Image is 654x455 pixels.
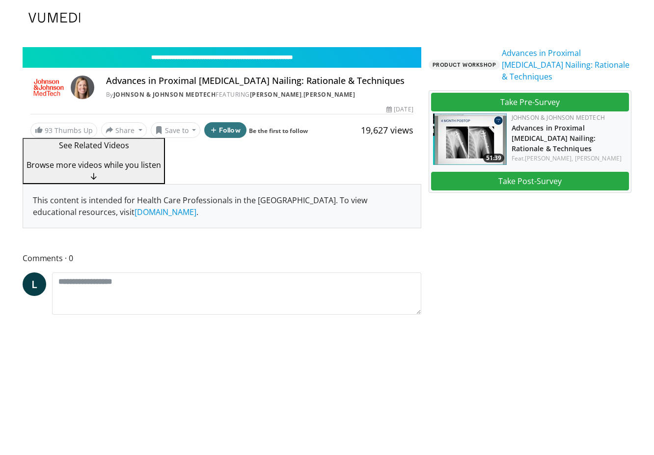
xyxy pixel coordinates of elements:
a: Take Pre-Survey [431,93,629,111]
a: Johnson & Johnson MedTech [113,90,216,99]
a: Take Post-Survey [431,172,629,190]
button: See Related Videos Browse more videos while you listen [23,138,165,184]
a: [DOMAIN_NAME] [135,207,196,217]
button: Save to [151,122,201,138]
a: Be the first to follow [249,127,308,135]
img: 51c79e9b-08d2-4aa9-9189-000d819e3bdb.150x105_q85_crop-smart_upscale.jpg [433,113,507,165]
span: 51:39 [483,154,504,162]
a: L [23,272,46,296]
div: By FEATURING , [106,90,413,99]
div: This content is intended for Health Care Professionals in the [GEOGRAPHIC_DATA]. To view educatio... [23,185,421,228]
a: [PERSON_NAME] [250,90,302,99]
span: Product Workshop [429,60,500,70]
a: Johnson & Johnson MedTech [512,113,605,122]
span: 19,627 views [361,124,413,136]
button: Share [101,122,147,138]
h4: Advances in Proximal [MEDICAL_DATA] Nailing: Rationale & Techniques [106,76,413,86]
a: [PERSON_NAME] [303,90,355,99]
a: [PERSON_NAME] [575,154,622,162]
a: 51:39 [433,113,507,165]
p: See Related Videos [27,139,161,151]
img: Johnson & Johnson MedTech [30,76,67,99]
span: Comments 0 [23,252,421,265]
a: [PERSON_NAME], [525,154,573,162]
a: Advances in Proximal [MEDICAL_DATA] Nailing: Rationale & Techniques [502,47,631,82]
span: 93 [45,126,53,135]
a: Advances in Proximal [MEDICAL_DATA] Nailing: Rationale & Techniques [512,123,596,153]
span: Browse more videos while you listen [27,160,161,170]
button: Follow [204,122,246,138]
a: 93 Thumbs Up [30,123,97,138]
img: VuMedi Logo [28,13,81,23]
div: Feat. [512,154,627,163]
div: [DATE] [386,105,413,114]
img: Avatar [71,76,94,99]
